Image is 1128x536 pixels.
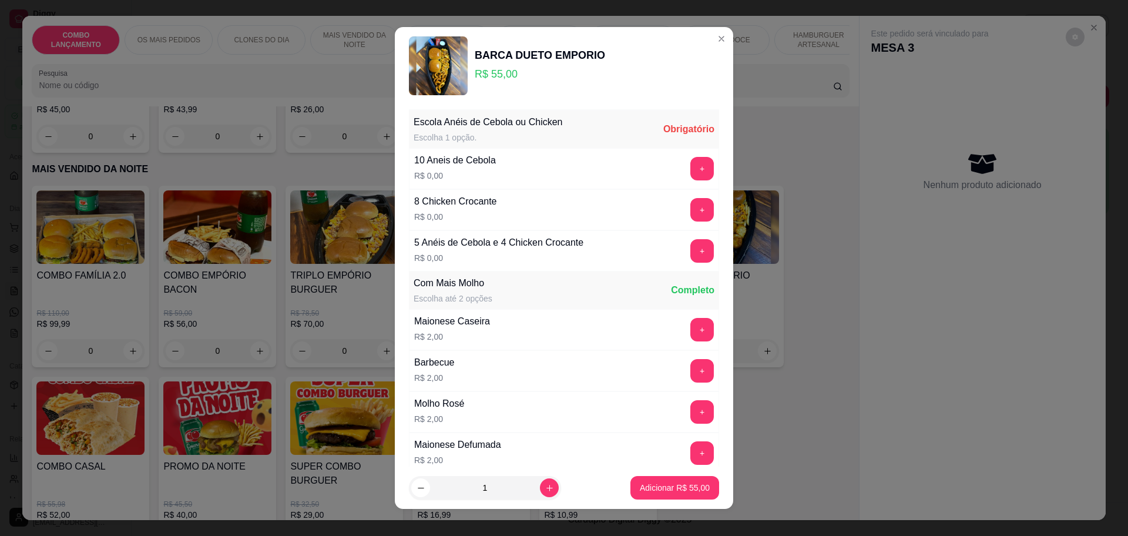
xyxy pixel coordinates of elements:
button: add [690,359,714,383]
p: R$ 2,00 [414,413,464,425]
p: R$ 2,00 [414,331,490,343]
div: BARCA DUETO EMPORIO [475,47,605,63]
button: Close [712,29,731,48]
div: Com Mais Molho [414,276,492,290]
p: R$ 0,00 [414,170,496,182]
button: add [690,198,714,222]
p: R$ 2,00 [414,372,455,384]
div: Completo [671,283,714,297]
p: R$ 2,00 [414,454,501,466]
div: 5 Anéis de Cebola e 4 Chicken Crocante [414,236,583,250]
button: increase-product-quantity [540,478,559,497]
p: R$ 55,00 [475,66,605,82]
div: Obrigatório [663,122,714,136]
p: R$ 0,00 [414,252,583,264]
img: product-image [409,36,468,95]
button: Adicionar R$ 55,00 [630,476,719,500]
div: Maionese Caseira [414,314,490,329]
div: Molho Rosé [414,397,464,411]
div: Escola Anéis de Cebola ou Chicken [414,115,563,129]
div: Escolha até 2 opções [414,293,492,304]
button: add [690,239,714,263]
button: add [690,400,714,424]
p: R$ 0,00 [414,211,497,223]
div: Escolha 1 opção. [414,132,563,143]
button: decrease-product-quantity [411,478,430,497]
button: add [690,441,714,465]
div: Maionese Defumada [414,438,501,452]
button: add [690,318,714,341]
div: 10 Aneis de Cebola [414,153,496,168]
button: add [690,157,714,180]
div: 8 Chicken Crocante [414,195,497,209]
p: Adicionar R$ 55,00 [640,482,710,494]
div: Barbecue [414,356,455,370]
